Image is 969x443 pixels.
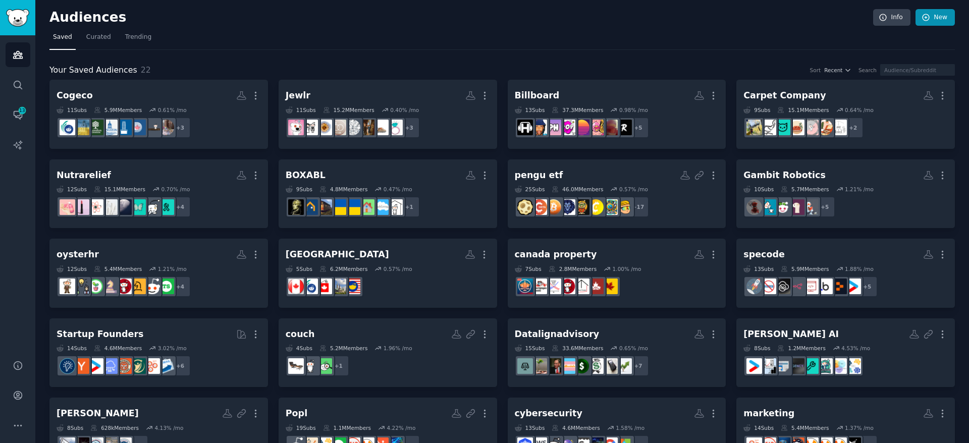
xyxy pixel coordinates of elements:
[286,265,312,272] div: 5 Sub s
[517,120,533,135] img: hiphopheads
[158,199,174,215] img: adhd_anxiety
[531,279,547,294] img: MortgagesCanada
[613,265,641,272] div: 1.00 % /mo
[331,120,346,135] img: Weddingsunder10k
[743,169,826,182] div: Gambit Robotics
[817,120,833,135] img: CozyPlaces
[515,328,600,341] div: Datalignadvisory
[279,80,497,149] a: Jewlr11Subs15.2MMembers0.40% /mo+3RingSharefashionwomens35bitcheswithtasteMoissaniteWeddingsunder...
[345,120,360,135] img: Moissanite
[286,407,307,420] div: Popl
[619,186,648,193] div: 0.57 % /mo
[161,186,190,193] div: 0.70 % /mo
[331,279,346,294] img: OttawaRealEstate
[789,358,804,374] img: agency
[158,279,174,294] img: techsales
[102,358,118,374] img: SaaS
[316,279,332,294] img: CanadaPolitics
[736,159,955,229] a: Gambit Robotics10Subs5.7MMembers1.21% /mo+5AskRoboticsLocalLLaMAraspberry_piopensourcerobotics
[57,407,139,420] div: [PERSON_NAME]
[130,199,146,215] img: adhdwomen
[746,279,762,294] img: startups
[845,106,874,114] div: 0.64 % /mo
[279,159,497,229] a: BOXABL9Subs4.8MMembers0.47% /mo+1RealEstatesimplelivingAffordableHousingprefabsmodularsTinyHouses...
[803,120,819,135] img: DesignMyRoom
[53,33,72,42] span: Saved
[102,199,118,215] img: SkincareAddictionUK
[49,80,268,149] a: Cogeco11Subs5.9MMembers0.61% /mo+3MiltonPeterboroughdurhamBurlingtonONKingstonOntariolondonontari...
[517,199,533,215] img: CryptoCurrencyMoons
[323,424,371,431] div: 1.1M Members
[515,265,542,272] div: 7 Sub s
[560,279,575,294] img: PersonalFinanceCanada
[781,265,829,272] div: 5.9M Members
[170,355,191,376] div: + 6
[116,120,132,135] img: BurlingtonON
[144,279,160,294] img: sales
[57,424,83,431] div: 8 Sub s
[602,279,618,294] img: RealEstateCanada
[345,199,360,215] img: prefabs
[60,199,75,215] img: AusSkincare
[817,279,833,294] img: Bubbleio
[746,120,762,135] img: Tufting
[574,279,589,294] img: TorontoRealEstate
[373,199,389,215] img: simpleliving
[286,424,316,431] div: 19 Sub s
[743,407,794,420] div: marketing
[88,358,103,374] img: startup
[831,358,847,374] img: ProductManagement
[49,29,76,50] a: Saved
[57,248,99,261] div: oysterhr
[316,199,332,215] img: TinyHouses
[616,358,632,374] img: investing
[323,106,374,114] div: 15.2M Members
[552,424,600,431] div: 4.6M Members
[508,159,726,229] a: pengu etf25Subs46.0MMembers0.57% /mo+17WallStreetBetsCryptomemecoinsCryptoCurrencyClassicNextCryp...
[130,120,146,135] img: durham
[588,279,604,294] img: canadahousing
[49,318,268,387] a: Startup Founders14Subs4.6MMembers3.02% /mo+6EmailmarketingGrowthHackingLeadershipEntrepreneurRide...
[517,279,533,294] img: legaladvicecanada
[552,186,603,193] div: 46.0M Members
[560,358,575,374] img: millenials
[789,279,804,294] img: n8n
[88,279,103,294] img: Nonprofit_Jobs
[158,120,174,135] img: Milton
[628,355,649,376] div: + 7
[57,106,87,114] div: 11 Sub s
[736,318,955,387] a: [PERSON_NAME] AI8Subs1.2MMembers4.53% /moSalesOperationsProductManagementCustomerSuccessmanagersa...
[170,117,191,138] div: + 3
[531,358,547,374] img: Fire
[399,117,420,138] div: + 3
[916,9,955,26] a: New
[845,424,874,431] div: 1.37 % /mo
[387,120,403,135] img: RingShare
[736,239,955,308] a: specode13Subs5.9MMembers1.88% /mo+5startupreplitBubbleiowebdevn8nNoCodeSaaSnocodestartups
[602,199,618,215] img: memecoins
[743,328,839,341] div: [PERSON_NAME] AI
[845,186,874,193] div: 1.21 % /mo
[761,120,776,135] img: malelivingspace
[824,67,851,74] button: Recent
[57,89,93,102] div: Cogeco
[286,345,312,352] div: 4 Sub s
[508,318,726,387] a: Datalignadvisory15Subs33.6MMembers0.65% /mo+7investingMiddleClassFinanceFluentInFinanceMoneymille...
[552,106,603,114] div: 37.3M Members
[116,279,132,294] img: PersonalFinanceCanada
[94,345,142,352] div: 4.6M Members
[88,120,103,135] img: londonontario
[743,248,785,261] div: specode
[60,358,75,374] img: Entrepreneurship
[18,107,27,114] span: 13
[574,199,589,215] img: NextCryptoMoonshots
[803,358,819,374] img: managers
[775,120,790,135] img: femalelivingspace
[743,89,826,102] div: Carpet Company
[387,199,403,215] img: RealEstate
[286,186,312,193] div: 9 Sub s
[158,345,187,352] div: 3.02 % /mo
[880,64,955,76] input: Audience/Subreddit
[588,120,604,135] img: popculture
[125,33,151,42] span: Trending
